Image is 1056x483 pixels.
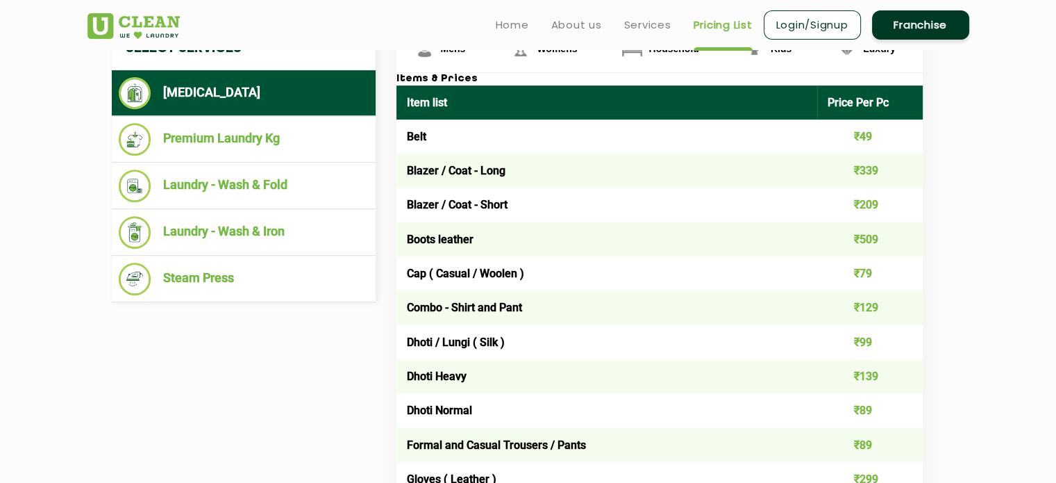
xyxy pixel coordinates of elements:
a: Pricing List [694,17,753,33]
li: Steam Press [119,263,369,295]
td: Formal and Casual Trousers / Pants [396,427,818,461]
td: ₹49 [817,120,923,154]
a: About us [551,17,602,33]
img: Dry Cleaning [119,77,151,109]
th: Price Per Pc [817,85,923,120]
a: Services [624,17,671,33]
td: Belt [396,120,818,154]
li: Premium Laundry Kg [119,123,369,156]
td: Dhoti / Lungi ( Silk ) [396,325,818,359]
img: Laundry - Wash & Iron [119,216,151,249]
a: Login/Signup [764,10,861,40]
td: Dhoti Normal [396,393,818,427]
img: Laundry - Wash & Fold [119,170,151,202]
td: Dhoti Heavy [396,359,818,393]
img: Premium Laundry Kg [119,123,151,156]
td: Boots leather [396,222,818,256]
td: ₹99 [817,325,923,359]
td: ₹139 [817,359,923,393]
td: Combo - Shirt and Pant [396,290,818,325]
td: ₹89 [817,427,923,461]
td: ₹129 [817,290,923,325]
td: Blazer / Coat - Long [396,154,818,188]
a: Home [496,17,529,33]
td: ₹509 [817,222,923,256]
li: Laundry - Wash & Fold [119,170,369,202]
td: ₹339 [817,154,923,188]
td: ₹79 [817,256,923,290]
a: Franchise [872,10,969,40]
img: Steam Press [119,263,151,295]
li: Laundry - Wash & Iron [119,216,369,249]
th: Item list [396,85,818,120]
img: UClean Laundry and Dry Cleaning [87,13,180,39]
td: ₹89 [817,393,923,427]
li: [MEDICAL_DATA] [119,77,369,109]
td: Cap ( Casual / Woolen ) [396,256,818,290]
h3: Items & Prices [396,73,923,85]
td: Blazer / Coat - Short [396,188,818,222]
td: ₹209 [817,188,923,222]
